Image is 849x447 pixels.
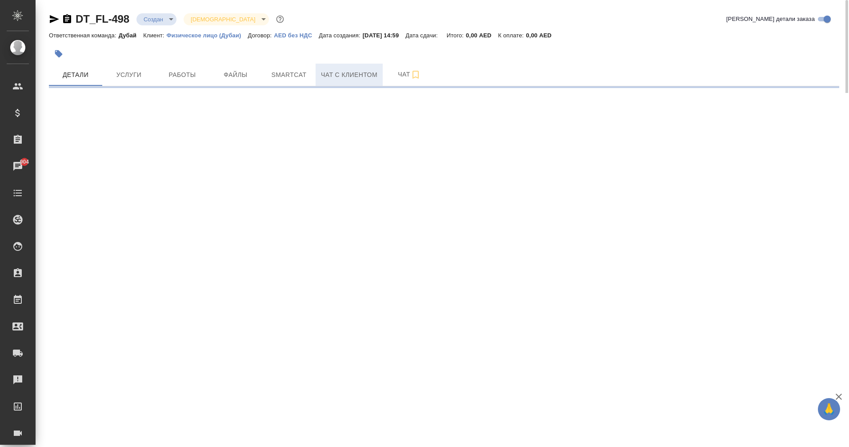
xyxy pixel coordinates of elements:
[49,32,119,39] p: Ответственная команда:
[76,13,129,25] a: DT_FL-498
[321,69,377,81] span: Чат с клиентом
[214,69,257,81] span: Файлы
[248,32,274,39] p: Договор:
[49,44,68,64] button: Добавить тэг
[526,32,558,39] p: 0,00 AED
[274,13,286,25] button: Доп статусы указывают на важность/срочность заказа
[447,32,466,39] p: Итого:
[119,32,144,39] p: Дубай
[319,32,362,39] p: Дата создания:
[143,32,166,39] p: Клиент:
[821,400,837,419] span: 🙏
[184,13,268,25] div: Создан
[818,398,840,420] button: 🙏
[410,69,421,80] svg: Подписаться
[161,69,204,81] span: Работы
[2,155,33,177] a: 904
[274,32,319,39] p: AED без НДС
[726,15,815,24] span: [PERSON_NAME] детали заказа
[188,16,258,23] button: [DEMOGRAPHIC_DATA]
[108,69,150,81] span: Услуги
[62,14,72,24] button: Скопировать ссылку
[49,14,60,24] button: Скопировать ссылку для ЯМессенджера
[363,32,406,39] p: [DATE] 14:59
[498,32,526,39] p: К оплате:
[136,13,176,25] div: Создан
[466,32,498,39] p: 0,00 AED
[167,31,248,39] a: Физическое лицо (Дубаи)
[54,69,97,81] span: Детали
[167,32,248,39] p: Физическое лицо (Дубаи)
[15,157,35,166] span: 904
[268,69,310,81] span: Smartcat
[388,69,431,80] span: Чат
[274,31,319,39] a: AED без НДС
[141,16,166,23] button: Создан
[405,32,440,39] p: Дата сдачи:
